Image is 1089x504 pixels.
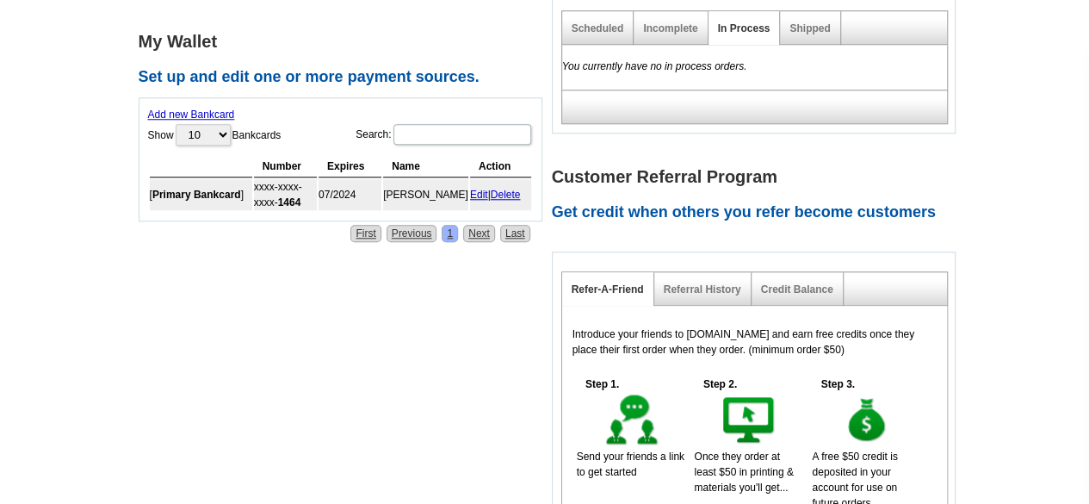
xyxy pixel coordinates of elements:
[552,168,965,186] h1: Customer Referral Program
[356,122,532,146] label: Search:
[383,156,468,177] th: Name
[562,60,747,72] em: You currently have no in process orders.
[694,451,793,494] span: Once they order at least $50 in printing & materials you'll get...
[720,392,779,449] img: step-2.gif
[152,189,241,201] b: Primary Bankcard
[603,392,662,449] img: step-1.gif
[500,225,530,242] a: Last
[319,179,381,210] td: 07/2024
[254,179,317,210] td: xxxx-xxxx-xxxx-
[491,189,521,201] a: Delete
[148,109,235,121] a: Add new Bankcard
[350,225,381,242] a: First
[577,376,628,392] h5: Step 1.
[572,327,937,358] p: Introduce your friends to [DOMAIN_NAME] and earn free credits once they place their first order w...
[718,22,770,34] a: In Process
[694,376,746,392] h5: Step 2.
[393,124,531,145] input: Search:
[643,22,697,34] a: Incomplete
[470,179,531,210] td: |
[664,283,741,296] a: Referral History
[470,156,531,177] th: Action
[176,124,231,146] select: ShowBankcards
[789,22,830,34] a: Shipped
[139,33,552,51] h1: My Wallet
[383,179,468,210] td: [PERSON_NAME]
[552,203,965,222] h2: Get credit when others you refer become customers
[745,103,1089,504] iframe: LiveChat chat widget
[387,225,437,242] a: Previous
[463,225,495,242] a: Next
[442,225,458,242] a: 1
[572,283,644,296] a: Refer-A-Friend
[150,179,252,210] td: [ ]
[254,156,317,177] th: Number
[148,122,282,147] label: Show Bankcards
[572,22,624,34] a: Scheduled
[278,196,301,208] strong: 1464
[319,156,381,177] th: Expires
[577,451,684,478] span: Send your friends a link to get started
[470,189,488,201] a: Edit
[139,68,552,87] h2: Set up and edit one or more payment sources.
